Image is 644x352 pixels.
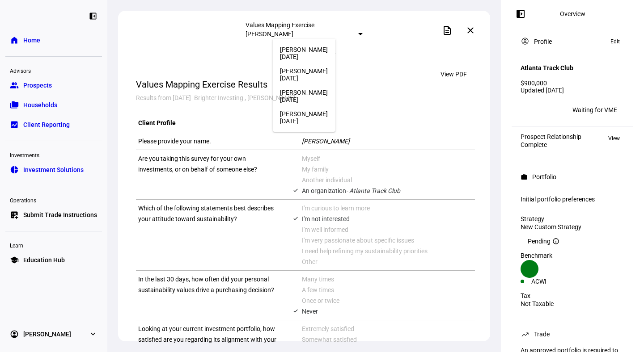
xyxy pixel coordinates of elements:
div: [DATE] [280,96,328,103]
div: [DATE] [280,75,328,82]
div: [DATE] [280,117,328,125]
div: [PERSON_NAME] [280,110,328,117]
div: [DATE] [280,53,328,60]
div: [PERSON_NAME] [280,89,328,96]
div: [PERSON_NAME] [280,67,328,75]
div: [PERSON_NAME] [280,46,328,53]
